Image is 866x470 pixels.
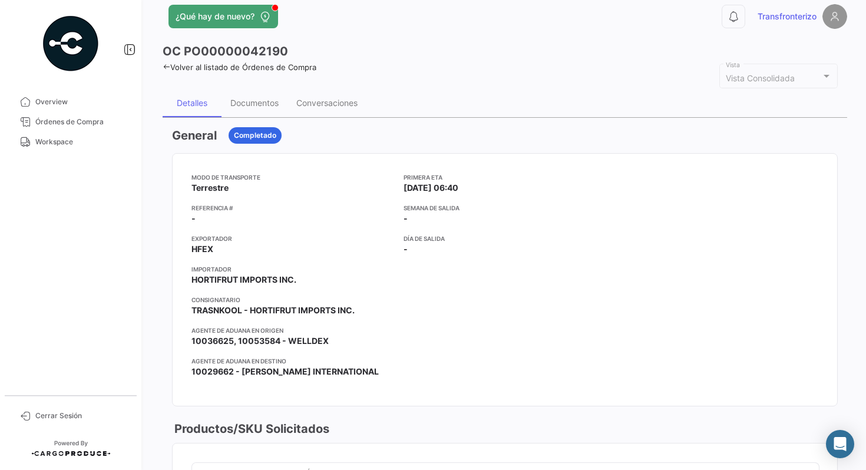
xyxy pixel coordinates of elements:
[191,356,394,366] app-card-info-title: Agente de Aduana en Destino
[9,112,132,132] a: Órdenes de Compra
[191,295,394,304] app-card-info-title: Consignatario
[35,117,127,127] span: Órdenes de Compra
[35,137,127,147] span: Workspace
[191,243,213,255] span: HFEX
[163,43,288,59] h3: OC PO00000042190
[172,421,329,437] h3: Productos/SKU Solicitados
[177,98,207,108] div: Detalles
[191,234,394,243] app-card-info-title: Exportador
[176,11,254,22] span: ¿Qué hay de nuevo?
[35,97,127,107] span: Overview
[404,173,606,182] app-card-info-title: Primera ETA
[758,11,817,22] span: Transfronterizo
[230,98,279,108] div: Documentos
[41,14,100,73] img: powered-by.png
[35,411,127,421] span: Cerrar Sesión
[168,5,278,28] button: ¿Qué hay de nuevo?
[191,335,329,347] span: 10036625, 10053584 - WELLDEX
[404,213,408,224] span: -
[191,213,196,224] span: -
[191,304,355,316] span: TRASNKOOL - HORTIFRUT IMPORTS INC.
[163,62,316,72] a: Volver al listado de Órdenes de Compra
[191,366,379,378] span: 10029662 - [PERSON_NAME] INTERNATIONAL
[404,243,408,255] span: -
[191,274,296,286] span: HORTIFRUT IMPORTS INC.
[404,234,606,243] app-card-info-title: Día de Salida
[191,326,394,335] app-card-info-title: Agente de Aduana en Origen
[404,182,458,194] span: [DATE] 06:40
[9,132,132,152] a: Workspace
[726,73,795,83] mat-select-trigger: Vista Consolidada
[9,92,132,112] a: Overview
[191,173,394,182] app-card-info-title: Modo de Transporte
[172,127,217,144] h3: General
[191,182,229,194] span: Terrestre
[234,130,276,141] span: Completado
[826,430,854,458] div: Abrir Intercom Messenger
[296,98,358,108] div: Conversaciones
[191,264,394,274] app-card-info-title: Importador
[404,203,606,213] app-card-info-title: Semana de Salida
[191,203,394,213] app-card-info-title: Referencia #
[822,4,847,29] img: placeholder-user.png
